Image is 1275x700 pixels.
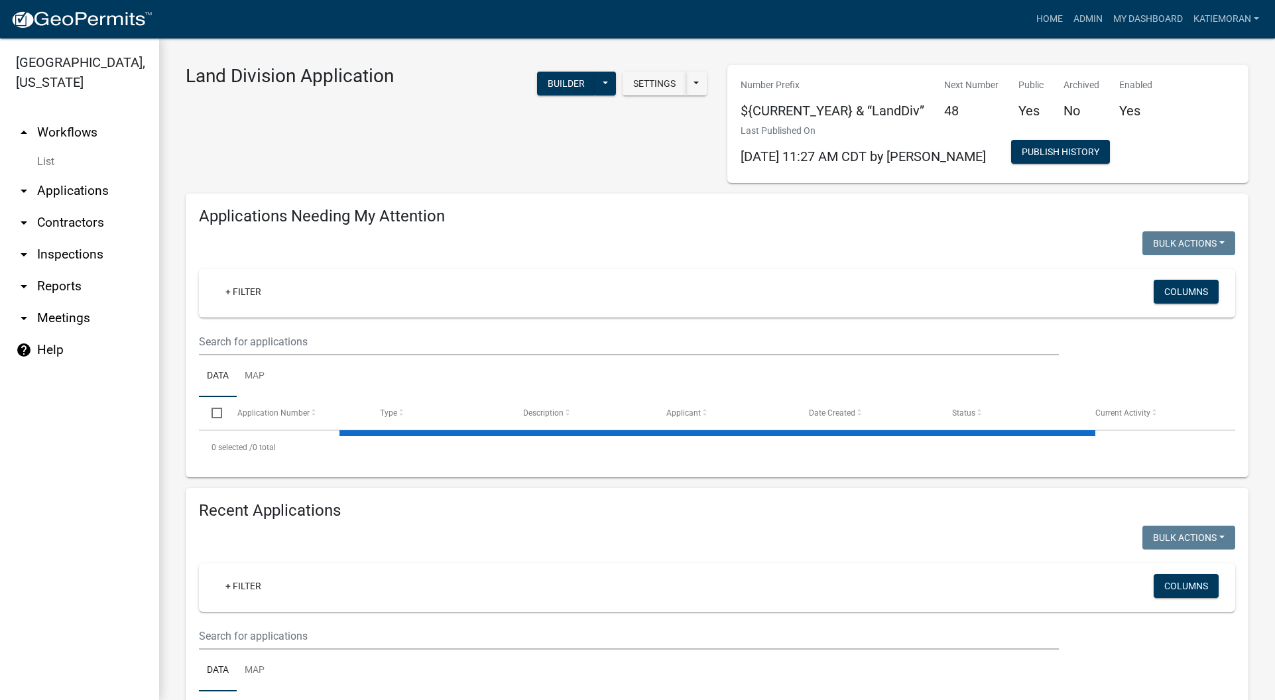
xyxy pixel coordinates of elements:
[212,443,253,452] span: 0 selected /
[1154,280,1219,304] button: Columns
[741,124,986,138] p: Last Published On
[199,328,1059,355] input: Search for applications
[944,103,999,119] h5: 48
[1154,574,1219,598] button: Columns
[367,397,511,429] datatable-header-cell: Type
[952,408,975,418] span: Status
[199,431,1235,464] div: 0 total
[186,65,394,87] h3: Land Division Application
[1018,78,1044,92] p: Public
[944,78,999,92] p: Next Number
[199,622,1059,650] input: Search for applications
[16,278,32,294] i: arrow_drop_down
[199,650,237,692] a: Data
[1142,231,1235,255] button: Bulk Actions
[16,247,32,262] i: arrow_drop_down
[1011,140,1110,164] button: Publish History
[1082,397,1225,429] datatable-header-cell: Current Activity
[237,650,273,692] a: Map
[16,310,32,326] i: arrow_drop_down
[1063,103,1099,119] h5: No
[1011,148,1110,158] wm-modal-confirm: Workflow Publish History
[741,148,986,164] span: [DATE] 11:27 AM CDT by [PERSON_NAME]
[741,78,924,92] p: Number Prefix
[1095,408,1150,418] span: Current Activity
[623,72,686,95] button: Settings
[16,183,32,199] i: arrow_drop_down
[380,408,397,418] span: Type
[1063,78,1099,92] p: Archived
[940,397,1083,429] datatable-header-cell: Status
[199,501,1235,520] h4: Recent Applications
[237,408,310,418] span: Application Number
[16,125,32,141] i: arrow_drop_up
[1119,103,1152,119] h5: Yes
[199,207,1235,226] h4: Applications Needing My Attention
[523,408,564,418] span: Description
[16,342,32,358] i: help
[1018,103,1044,119] h5: Yes
[1188,7,1264,32] a: KatieMoran
[741,103,924,119] h5: ${CURRENT_YEAR} & “LandDiv”
[796,397,940,429] datatable-header-cell: Date Created
[511,397,654,429] datatable-header-cell: Description
[1119,78,1152,92] p: Enabled
[1031,7,1068,32] a: Home
[809,408,855,418] span: Date Created
[666,408,701,418] span: Applicant
[1142,526,1235,550] button: Bulk Actions
[1068,7,1108,32] a: Admin
[537,72,595,95] button: Builder
[1108,7,1188,32] a: My Dashboard
[215,574,272,598] a: + Filter
[199,397,224,429] datatable-header-cell: Select
[16,215,32,231] i: arrow_drop_down
[215,280,272,304] a: + Filter
[237,355,273,398] a: Map
[224,397,367,429] datatable-header-cell: Application Number
[199,355,237,398] a: Data
[653,397,796,429] datatable-header-cell: Applicant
